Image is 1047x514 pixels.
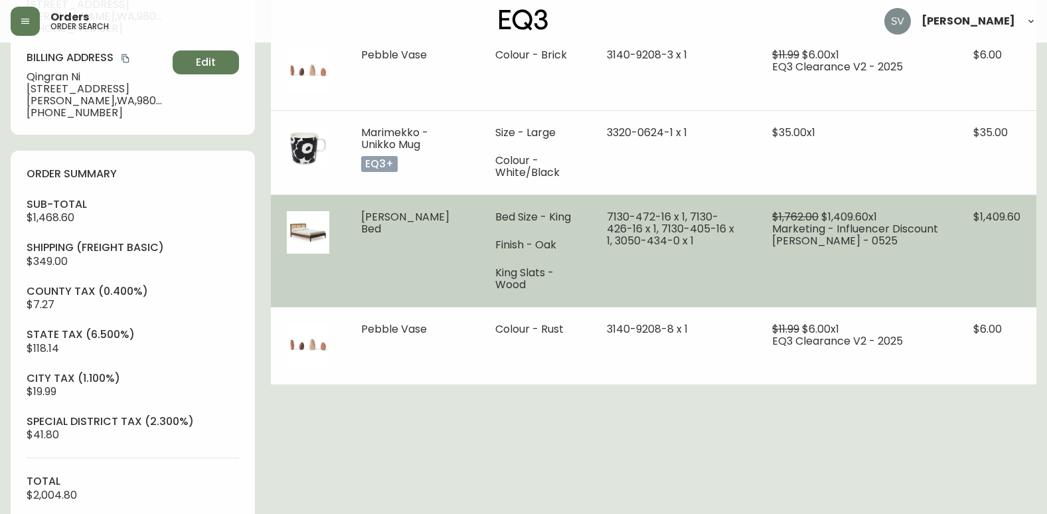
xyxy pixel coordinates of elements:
img: 0c07ef8b-5122-4303-ba88-df0ccde9c459Optional[7130-471-425-405-13-Walnut-Front-Angle-LP.jpg].jpg [287,211,329,254]
p: eq3+ [361,156,398,172]
span: Orders [50,12,89,23]
span: $6.00 x 1 [802,321,839,337]
span: $2,004.80 [27,487,77,503]
h4: sub-total [27,197,239,212]
button: Edit [173,50,239,74]
h4: order summary [27,167,239,181]
span: Pebble Vase [361,321,427,337]
span: [PHONE_NUMBER] [27,107,167,119]
img: 964e61a0-6f94-4a1d-9d01-a898c9a7682e.jpg [287,127,329,169]
img: f6b8be7c-8920-4749-bc18-840de2985df6.jpg [287,49,329,92]
li: Finish - Oak [495,239,575,251]
span: [PERSON_NAME] , WA , 98033 , US [27,95,167,107]
span: EQ3 Clearance V2 - 2025 [772,333,903,349]
h4: city tax (1.100%) [27,371,239,386]
span: $7.27 [27,297,54,312]
span: Qingran Ni [27,71,167,83]
span: [PERSON_NAME] Bed [361,209,449,236]
h4: Shipping ( Freight Basic ) [27,240,239,255]
h4: county tax (0.400%) [27,284,239,299]
span: EQ3 Clearance V2 - 2025 [772,59,903,74]
span: $41.80 [27,427,59,442]
span: $19.99 [27,384,56,399]
span: $118.14 [27,341,59,356]
span: $349.00 [27,254,68,269]
span: $35.00 x 1 [772,125,815,140]
span: Marketing - Influencer Discount [PERSON_NAME] - 0525 [772,221,938,248]
span: $6.00 [973,321,1002,337]
span: 3140-9208-8 x 1 [607,321,688,337]
span: $1,409.60 x 1 [821,209,877,224]
span: $11.99 [772,321,799,337]
li: Colour - White/Black [495,155,575,179]
span: Marimekko - Unikko Mug [361,125,428,152]
h4: special district tax (2.300%) [27,414,239,429]
h5: order search [50,23,109,31]
span: $11.99 [772,47,799,62]
li: King Slats - Wood [495,267,575,291]
span: 7130-472-16 x 1, 7130-426-16 x 1, 7130-405-16 x 1, 3050-434-0 x 1 [607,209,734,248]
span: $35.00 [973,125,1008,140]
span: [PERSON_NAME] [922,16,1015,27]
h4: state tax (6.500%) [27,327,239,342]
span: $1,468.60 [27,210,74,225]
span: Edit [196,55,216,70]
span: Pebble Vase [361,47,427,62]
li: Bed Size - King [495,211,575,223]
span: 3140-9208-3 x 1 [607,47,687,62]
img: 0ef69294c49e88f033bcbeb13310b844 [884,8,911,35]
span: $1,762.00 [772,209,819,224]
li: Colour - Brick [495,49,575,61]
span: $6.00 [973,47,1002,62]
span: $6.00 x 1 [802,47,839,62]
h4: Billing Address [27,50,167,65]
li: Size - Large [495,127,575,139]
span: 3320-0624-1 x 1 [607,125,687,140]
img: logo [499,9,548,31]
h4: total [27,474,239,489]
span: [STREET_ADDRESS] [27,83,167,95]
li: Colour - Rust [495,323,575,335]
button: copy [119,52,132,65]
span: $1,409.60 [973,209,1020,224]
img: f6b8be7c-8920-4749-bc18-840de2985df6.jpg [287,323,329,366]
